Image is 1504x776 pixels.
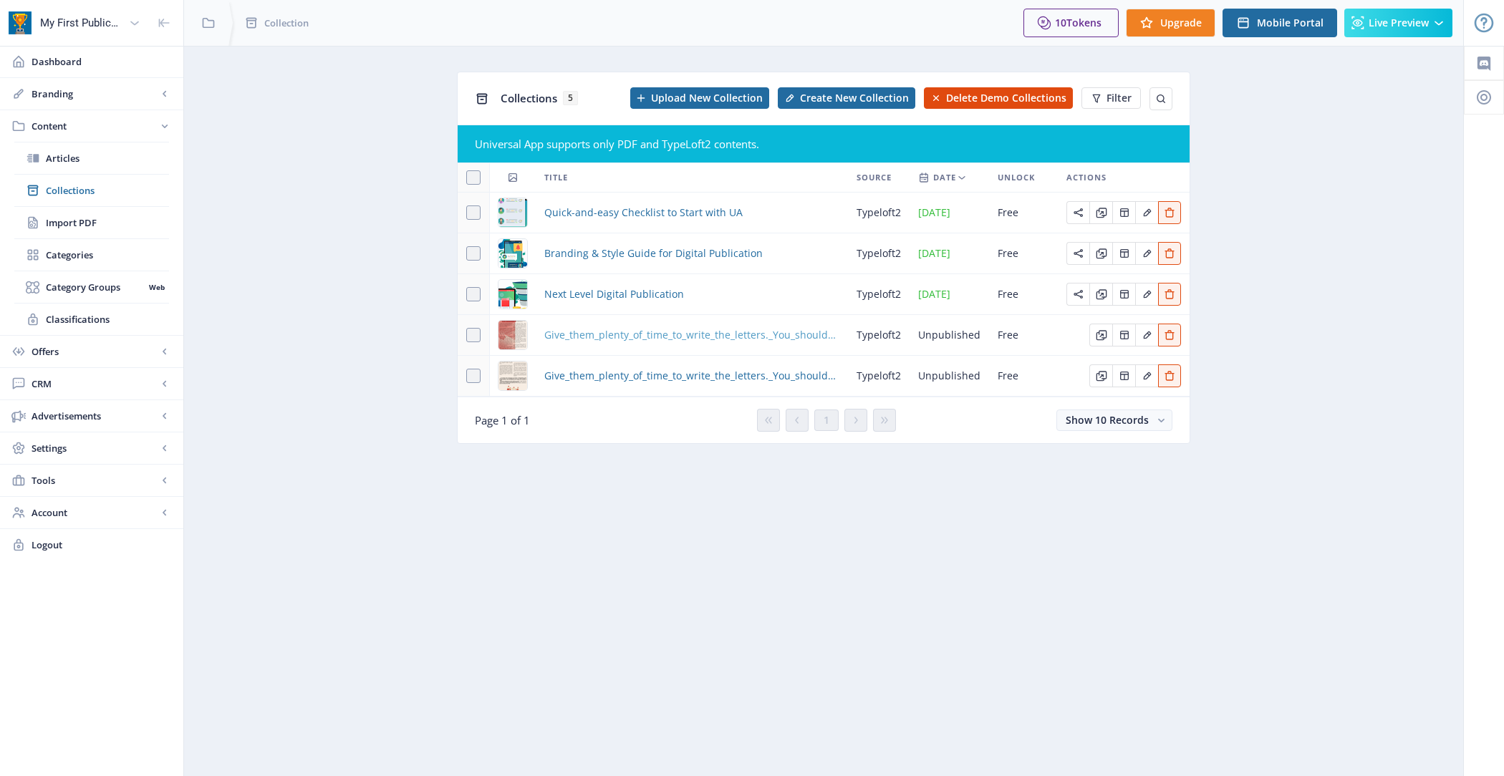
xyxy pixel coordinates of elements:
span: Import PDF [46,215,169,230]
a: Edit page [1135,368,1158,382]
td: Free [989,233,1058,274]
span: Settings [32,441,158,455]
span: Advertisements [32,409,158,423]
span: Create New Collection [800,92,909,104]
span: Delete Demo Collections [946,92,1066,104]
button: Upgrade [1126,9,1215,37]
td: [DATE] [910,193,989,233]
button: Filter [1081,87,1141,109]
button: Show 10 Records [1056,409,1172,431]
span: Filter [1107,92,1132,104]
a: Next Level Digital Publication [544,286,684,303]
span: Offers [32,344,158,359]
a: Give_them_plenty_of_time_to_write_the_letters._You_should_be_thinking_well_in_advance_about_which... [544,367,839,384]
a: Edit page [1158,368,1181,382]
span: CRM [32,377,158,391]
span: Unlock [998,169,1035,186]
nb-badge: Web [144,280,169,294]
a: Edit page [1066,205,1089,218]
span: Dashboard [32,54,172,69]
a: Edit page [1066,286,1089,300]
button: Delete Demo Collections [924,87,1073,109]
a: Collections [14,175,169,206]
span: Logout [32,538,172,552]
td: Unpublished [910,356,989,397]
a: Import PDF [14,207,169,238]
a: Edit page [1158,286,1181,300]
a: Categories [14,239,169,271]
span: Categories [46,248,169,262]
img: 6591dca8-e05f-438e-8bff-f9fb6c63f9ac.jpg [498,321,527,349]
a: Edit page [1089,286,1112,300]
div: My First Publication [40,7,123,39]
button: Live Preview [1344,9,1452,37]
img: ca7cb972-e234-48ec-91d0-c736d98dab62.jpg [498,362,527,390]
span: 5 [563,91,578,105]
img: app-icon.png [9,11,32,34]
img: 97435528-39c3-4376-997b-3c6feef68dc5.png [498,280,527,309]
span: Collections [501,91,557,105]
span: Content [32,119,158,133]
div: Universal App supports only PDF and TypeLoft2 contents. [475,137,1172,151]
span: Show 10 Records [1066,413,1149,427]
td: [DATE] [910,233,989,274]
td: typeloft2 [848,315,910,356]
span: Category Groups [46,280,144,294]
a: Classifications [14,304,169,335]
span: Date [933,169,956,186]
td: Free [989,356,1058,397]
span: Mobile Portal [1257,17,1324,29]
span: Articles [46,151,169,165]
button: 10Tokens [1023,9,1119,37]
span: Upload New Collection [651,92,763,104]
td: Free [989,193,1058,233]
span: Tokens [1066,16,1102,29]
span: Tools [32,473,158,488]
img: 36c11e01-2dfe-44cd-a3b2-ba35f59968ed.png [498,198,527,227]
a: Edit page [1135,205,1158,218]
img: a735d4e9-daa5-4e27-a3bf-2969119ad2b7.png [498,239,527,268]
a: Quick-and-easy Checklist to Start with UA [544,204,743,221]
a: Edit page [1112,327,1135,341]
a: Edit page [1089,205,1112,218]
button: Mobile Portal [1223,9,1337,37]
button: Upload New Collection [630,87,769,109]
td: Unpublished [910,315,989,356]
span: Account [32,505,158,520]
button: 1 [814,409,839,431]
a: Edit page [1089,327,1112,341]
a: Articles [14,142,169,174]
span: Actions [1066,169,1107,186]
a: Edit page [1112,286,1135,300]
td: Free [989,315,1058,356]
td: typeloft2 [848,193,910,233]
span: Upgrade [1160,17,1202,29]
a: Edit page [1135,246,1158,259]
td: Free [989,274,1058,315]
span: Collections [46,183,169,198]
td: typeloft2 [848,233,910,274]
a: Edit page [1135,286,1158,300]
a: Give_them_plenty_of_time_to_write_the_letters._You_should_be_thinking_well_in_advance_about_which... [544,326,839,344]
app-collection-view: Collections [457,72,1190,444]
a: Edit page [1089,368,1112,382]
a: New page [769,87,915,109]
a: Edit page [1158,205,1181,218]
a: Edit page [1112,205,1135,218]
span: Branding [32,87,158,101]
a: Edit page [1158,327,1181,341]
a: Edit page [1066,246,1089,259]
td: typeloft2 [848,356,910,397]
span: Page 1 of 1 [475,413,530,427]
a: Edit page [1112,246,1135,259]
a: Edit page [1135,327,1158,341]
span: Classifications [46,312,169,326]
a: Edit page [1112,368,1135,382]
span: Live Preview [1369,17,1429,29]
span: 1 [824,414,829,426]
a: Branding & Style Guide for Digital Publication [544,245,763,262]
